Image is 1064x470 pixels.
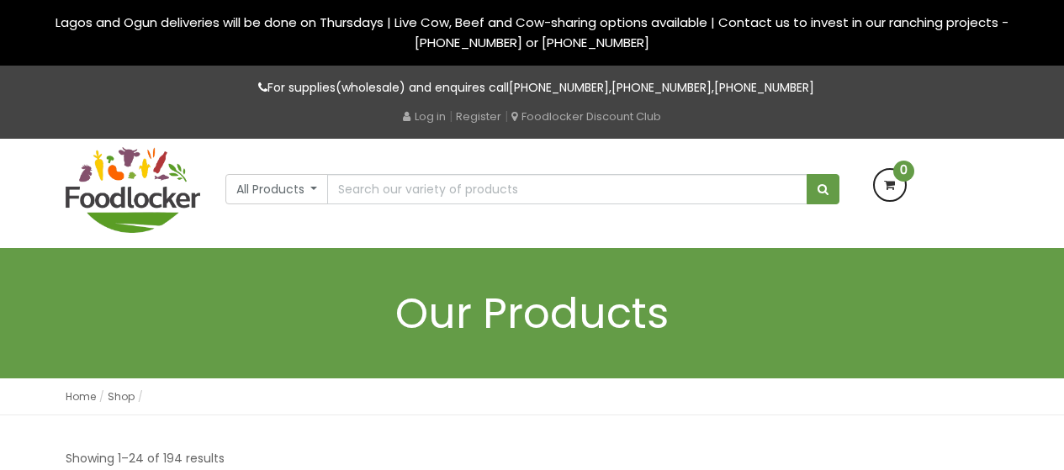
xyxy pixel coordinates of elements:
a: Register [456,108,501,124]
a: Shop [108,389,135,404]
a: Log in [403,108,446,124]
a: [PHONE_NUMBER] [611,79,712,96]
p: For supplies(wholesale) and enquires call , , [66,78,999,98]
a: Home [66,389,96,404]
span: 0 [893,161,914,182]
h1: Our Products [66,290,999,336]
button: All Products [225,174,329,204]
iframe: chat widget [960,365,1064,445]
input: Search our variety of products [327,174,807,204]
img: FoodLocker [66,147,200,233]
a: Foodlocker Discount Club [511,108,661,124]
a: [PHONE_NUMBER] [509,79,609,96]
a: [PHONE_NUMBER] [714,79,814,96]
p: Showing 1–24 of 194 results [66,449,225,468]
span: | [505,108,508,124]
span: | [449,108,453,124]
span: Lagos and Ogun deliveries will be done on Thursdays | Live Cow, Beef and Cow-sharing options avai... [56,13,1008,51]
